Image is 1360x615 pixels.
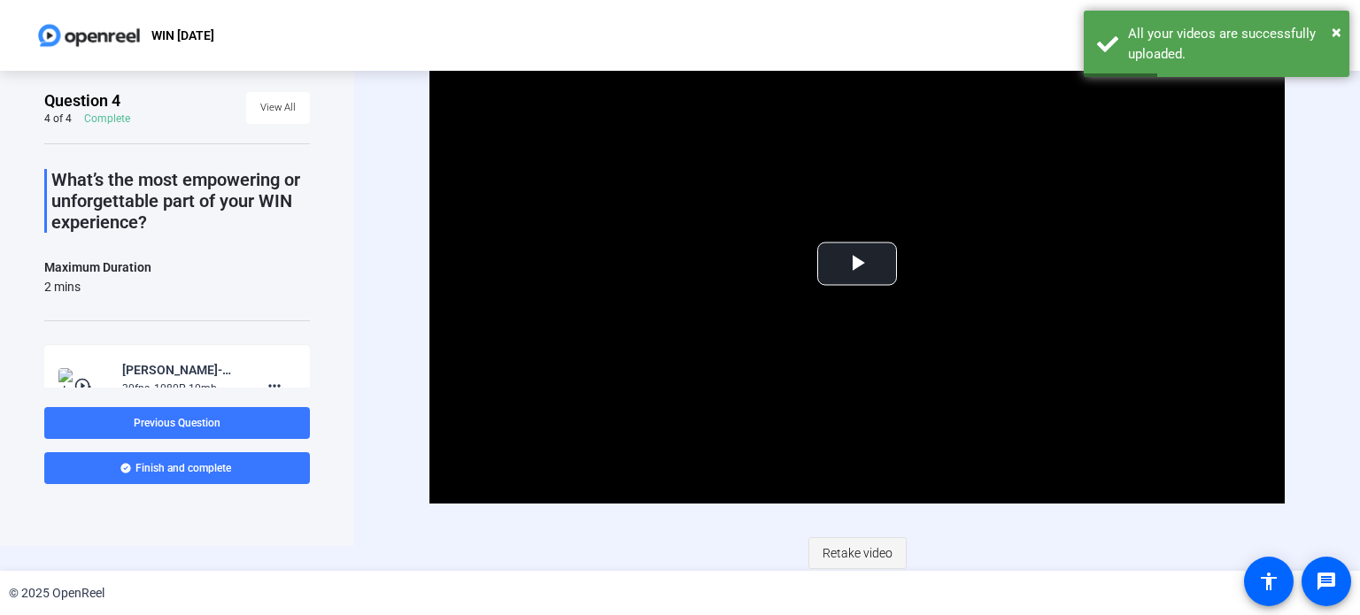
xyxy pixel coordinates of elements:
button: Play Video [817,242,897,285]
div: © 2025 OpenReel [9,584,104,603]
button: Previous Question [44,407,310,439]
div: 4 of 4 [44,111,72,126]
span: × [1332,21,1341,42]
button: View All [246,92,310,124]
mat-icon: more_horiz [264,375,285,396]
div: All your videos are successfully uploaded. [1128,24,1336,64]
span: Question 4 [44,90,120,111]
div: 30fps, 1080P, 10mb [122,381,241,396]
mat-icon: accessibility [1258,571,1279,592]
div: Complete [84,111,130,126]
button: Finish and complete [44,452,310,484]
button: Close [1332,19,1341,45]
p: What’s the most empowering or unforgettable part of your WIN experience? [51,169,310,233]
div: Video Player [429,23,1285,504]
div: Maximum Duration [44,257,151,278]
button: Retake video [808,537,907,569]
div: 2 mins [44,278,151,296]
img: thumb-nail [58,368,111,404]
span: View All [260,95,296,121]
div: [PERSON_NAME]-WIN [DATE]-WIN September 2025-1759957256596-webcam [122,359,241,381]
span: Retake video [823,536,892,570]
p: WIN [DATE] [151,25,214,46]
span: Previous Question [134,417,220,429]
mat-icon: play_circle_outline [73,377,95,395]
mat-icon: message [1316,571,1337,592]
img: OpenReel logo [35,18,143,53]
span: Finish and complete [135,461,231,475]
